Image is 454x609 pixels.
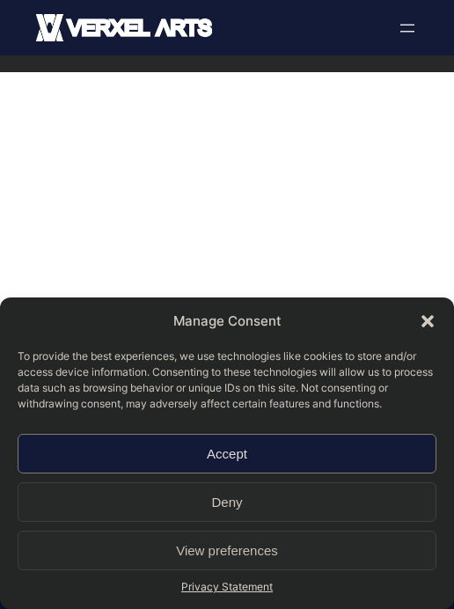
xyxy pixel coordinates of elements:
div: Close dialog [419,312,436,330]
button: View preferences [18,531,436,570]
div: Manage Consent [173,311,282,331]
button: Open menu [397,18,418,39]
div: To provide the best experiences, we use technologies like cookies to store and/or access device i... [18,349,436,412]
button: Deny [18,482,436,522]
a: Privacy Statement [181,579,273,596]
nav: Main [397,18,418,39]
button: Accept [18,434,436,473]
